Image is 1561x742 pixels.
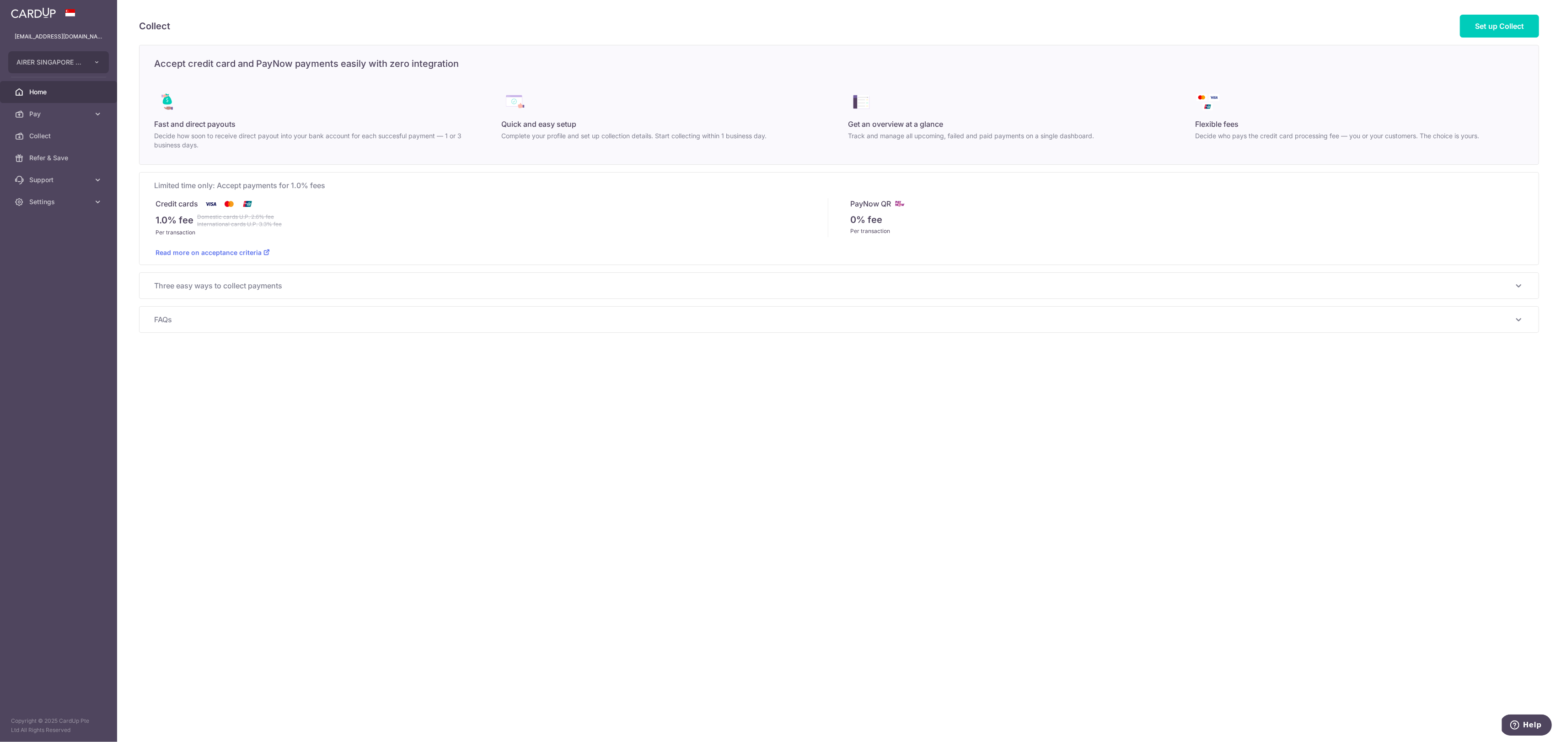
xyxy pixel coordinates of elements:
[850,213,882,227] p: 0% fee
[156,228,828,237] div: Per transaction
[139,19,170,33] h5: Collect
[1195,131,1524,141] p: Decide who pays the credit card processing fee — you or your customers. The choice is yours.
[16,58,84,67] span: AIRER SINGAPORE PTE. LTD.
[1195,89,1221,115] img: collect_benefits-payment-logos-dce544b9a714b2bc395541eb8d6324069de0a0c65b63ad9c2b4d71e4e11ae343.png
[238,198,257,210] img: Union Pay
[154,314,1524,325] p: FAQs
[197,213,282,228] strike: Domestic cards U.P. 2.6% fee International cards U.P. 3.3% fee
[154,280,1524,291] p: Three easy ways to collect payments
[220,198,238,210] img: Mastercard
[848,119,944,130] span: Get an overview at a glance
[895,198,906,209] img: paynow-md-4fe65508ce96feda548756c5ee0e473c78d4820b8ea51387c6e4ad89e58a5e61.png
[154,180,1524,191] span: Limited time only: Accept payments for 1.0% fees
[850,227,1523,236] div: Per transaction
[156,198,198,210] p: Credit cards
[1460,15,1539,38] a: Set up Collect
[850,198,891,209] p: PayNow QR
[139,56,1539,71] h5: Accept credit card and PayNow payments easily with zero integration
[156,213,193,228] p: 1.0% fee
[1475,22,1524,31] span: Set up Collect
[156,249,270,256] a: Read more on acceptance criteria
[501,131,830,141] p: Complete your profile and set up collection details. Start collecting within 1 business day.
[29,109,90,119] span: Pay
[848,131,1177,141] p: Track and manage all upcoming, failed and paid payments on a single dashboard.
[154,119,236,130] span: Fast and direct payouts
[29,153,90,162] span: Refer & Save
[1195,119,1239,130] span: Flexible fees
[848,89,874,115] img: collect_benefits-all-in-one-overview-ecae168be53d4dea631b4473abdc9059fc34e556e287cb8dd7d0b18560f7...
[154,131,483,150] p: Decide how soon to receive direct payout into your bank account for each succesful payment — 1 or...
[21,6,40,15] span: Help
[8,51,109,73] button: AIRER SINGAPORE PTE. LTD.
[501,119,576,130] span: Quick and easy setup
[29,197,90,206] span: Settings
[15,32,102,41] p: [EMAIL_ADDRESS][DOMAIN_NAME]
[501,89,527,115] img: collect_benefits-quick_setup-238ffe9d55e53beed05605bc46673ff5ef3689472e416b62ebc7d0ab8d3b3a0b.png
[1502,715,1552,737] iframe: Opens a widget where you can find more information
[11,7,56,18] img: CardUp
[29,87,90,97] span: Home
[29,131,90,141] span: Collect
[202,198,220,210] img: Visa
[29,175,90,184] span: Support
[154,89,180,115] img: collect_benefits-direct_payout-68d016c079b23098044efbcd1479d48bd02143683a084563df2606996dc465b2.png
[154,314,1513,325] span: FAQs
[154,280,1513,291] span: Three easy ways to collect payments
